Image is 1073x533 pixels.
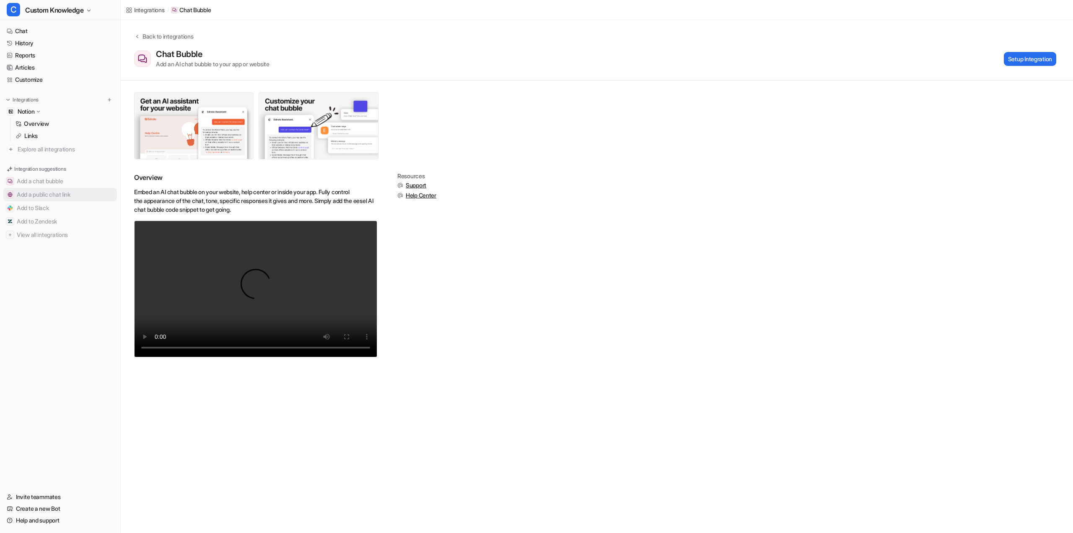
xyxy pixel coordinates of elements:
a: Customize [3,74,117,86]
button: Integrations [3,96,41,104]
div: Integrations [134,5,165,14]
button: Add a chat bubbleAdd a chat bubble [3,174,117,188]
a: Articles [3,62,117,73]
div: Chat Bubble [156,49,206,59]
button: Support [397,181,436,190]
span: / [167,6,169,14]
span: Custom Knowledge [25,4,84,16]
a: Invite teammates [3,491,117,503]
p: Integrations [13,96,39,103]
video: Your browser does not support the video tag. [134,221,377,357]
a: Create a new Bot [3,503,117,515]
div: Add an AI chat bubble to your app or website [156,60,270,68]
img: explore all integrations [7,145,15,153]
a: Chat Bubble [171,6,211,14]
p: Links [24,132,38,140]
a: Chat [3,25,117,37]
img: Notion [8,109,13,114]
button: Add to ZendeskAdd to Zendesk [3,215,117,228]
span: C [7,3,20,16]
button: Help Center [397,191,436,200]
span: Explore all integrations [18,143,114,156]
img: Add a chat bubble [8,179,13,184]
button: Add to SlackAdd to Slack [3,201,117,215]
p: Chat Bubble [179,6,211,14]
img: expand menu [5,97,11,103]
div: Resources [397,173,436,179]
button: Back to integrations [134,32,193,49]
p: Integration suggestions [14,165,66,173]
a: History [3,37,117,49]
img: View all integrations [8,232,13,237]
img: Add to Zendesk [8,219,13,224]
button: View all integrationsView all integrations [3,228,117,242]
h2: Overview [134,173,377,182]
a: Reports [3,49,117,61]
a: Overview [12,118,117,130]
button: Setup Integration [1004,52,1056,66]
div: Back to integrations [140,32,193,41]
p: Overview [24,120,49,128]
img: support.svg [397,192,403,198]
img: support.svg [397,182,403,188]
a: Integrations [126,5,165,14]
a: Explore all integrations [3,143,117,155]
img: menu_add.svg [106,97,112,103]
a: Links [12,130,117,142]
img: Add to Slack [8,205,13,211]
a: Help and support [3,515,117,526]
img: Add a public chat link [8,192,13,197]
p: Embed an AI chat bubble on your website, help center or inside your app. Fully control the appear... [134,187,377,214]
button: Add a public chat linkAdd a public chat link [3,188,117,201]
span: Help Center [406,191,436,200]
p: Notion [18,107,34,116]
span: Support [406,181,426,190]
